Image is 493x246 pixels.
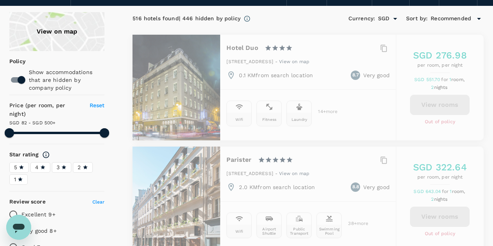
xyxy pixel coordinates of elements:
span: room, [451,77,465,82]
div: Fitness [262,117,276,122]
div: Wifi [235,117,244,122]
span: 1 [449,77,466,82]
p: 0.1 KM from search location [239,71,313,79]
span: nights [434,85,448,90]
p: Policy [9,57,14,65]
span: SGD 82 - SGD 500+ [9,120,56,126]
p: Excellent 9+ [21,211,55,218]
span: View on map [279,59,309,64]
a: View on map [279,170,309,176]
div: Public Transport [288,227,310,235]
div: Wifi [235,229,244,234]
span: 3 [57,163,60,172]
span: Recommended [431,14,471,23]
iframe: Button to launch messaging window [6,215,31,240]
span: [STREET_ADDRESS] [226,171,273,176]
span: room, [452,189,465,194]
span: Out of policy [425,118,455,126]
a: View rooms [410,207,470,227]
span: SGD 551.70 [414,77,442,82]
h6: Sort by : [406,14,428,23]
h6: Currency : [348,14,375,23]
h5: SGD 322.64 [413,161,467,173]
h6: Price (per room, per night) [9,101,81,119]
span: per room, per night [413,173,467,181]
h6: Hotel Duo [226,42,258,53]
span: 8.7 [352,71,359,79]
div: 516 hotels found | 446 hidden by policy [133,14,240,23]
span: 5 [14,163,17,172]
span: nights [434,196,448,202]
span: 1 [450,189,466,194]
span: for [442,189,450,194]
span: View on map [279,171,309,176]
span: 2 [78,163,81,172]
span: SGD 643.04 [413,189,442,194]
a: View on map [9,12,104,51]
p: Very good [363,71,389,79]
svg: Star ratings are awarded to properties to represent the quality of services, facilities, and amen... [42,151,50,159]
span: Out of policy [425,230,455,238]
span: per room, per night [413,62,467,69]
p: Very good [363,183,389,191]
span: - [275,59,279,64]
span: Reset [90,102,105,108]
div: Swimming Pool [318,227,340,235]
span: 38 + more [348,221,360,226]
h6: Review score [9,198,46,206]
span: for [441,77,449,82]
span: 1 [14,175,16,184]
p: 2.0 KM from search location [239,183,315,191]
span: Clear [92,199,105,205]
p: Very good 8+ [21,227,57,235]
h6: Star rating [9,150,39,159]
button: Open [390,13,401,24]
span: 2 [431,85,449,90]
span: 8.8 [352,183,359,191]
a: View rooms [410,95,470,115]
div: Laundry [292,117,307,122]
a: View on map [279,58,309,64]
h5: SGD 276.98 [413,49,467,62]
h6: Parister [226,154,251,165]
p: Show accommodations that are hidden by company policy [29,68,104,92]
span: 14 + more [318,109,330,114]
span: - [275,171,279,176]
div: Airport Shuttle [258,227,280,235]
span: [STREET_ADDRESS] [226,59,273,64]
span: 4 [35,163,39,172]
span: 2 [431,196,449,202]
